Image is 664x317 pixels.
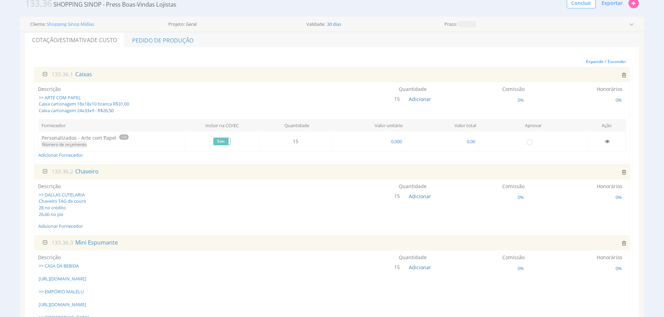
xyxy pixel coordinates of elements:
span: Número de orçamento [41,141,87,148]
span: 133.36.1 [52,71,73,78]
a: Adicionar Fornecedor [38,152,83,158]
label: Honorários [597,86,623,93]
th: Aprovar [479,119,588,132]
span: Geral [186,22,197,26]
th: Incluir na CO/EC [185,119,259,132]
label: Prazo: [444,22,457,26]
td: Personalizados - Arte com Papel [39,132,185,152]
label: Quantidade [399,254,427,261]
label: Descrição [38,183,61,190]
span: 15 [393,263,403,272]
span: de Custo [90,36,117,44]
a: Pedido de Produção [125,33,201,47]
label: Projeto: [168,22,185,26]
span: 0% [615,194,623,200]
label: Comissão [502,254,525,261]
button: Adicionar [409,264,431,271]
th: Ação [588,119,626,132]
i: Excluir [622,169,626,175]
i: Excluir [622,240,626,246]
span: Chaveiro [75,168,99,175]
th: Quantidade [259,119,332,132]
span: 30 dias [326,22,342,26]
label: Cliente: [30,22,46,26]
span: Caixas [75,70,93,78]
span: 15 [393,192,403,201]
span: 0,000 [390,138,403,145]
span: 0% [517,97,525,103]
label: Descrição [38,254,61,261]
span: 0,00 [466,138,476,145]
a: Shopping Sinop Mídias [47,22,94,26]
span: 0% [517,194,525,200]
td: 15 [259,134,332,149]
span: Mini Espumante [75,239,119,246]
button: Expandir / Esconder [582,56,630,67]
label: Validade: [306,22,325,26]
a: Cotação/Estimativade Custo [25,33,124,47]
label: Sim [214,138,230,145]
label: Descrição [38,86,61,93]
span: 133.36.2 [52,168,73,175]
span: 0% [517,265,525,271]
button: Adicionar [409,193,431,200]
label: Comissão [502,183,525,190]
button: Adicionar [409,96,431,103]
label: Honorários [597,254,623,261]
th: Fornecedor [39,119,185,132]
span: Adicionar [409,96,431,102]
span: 5.00 [119,134,129,140]
span: 15 [393,94,403,103]
span: 0% [615,97,623,103]
span: 0% [615,265,623,271]
span: SHOPPING SINOP - Press Boas-Vindas Lojistas [53,0,176,8]
a: Adicionar Fornecedor [38,223,83,229]
th: Valor unitário [332,119,406,132]
span: >> ARTE COM PAPEL Caixa cartonagem 18x18x10 branca R$31,00 Caixa cartonagem 24x33x9 - R$26,50 [38,94,280,114]
label: Comissão [502,86,525,93]
th: Valor total [406,119,479,132]
label: Honorários [597,183,623,190]
span: >> DALLAS CUTELARIA Chaveiro TAG de couro 28 no crédito 26,60 no pix [38,192,280,217]
label: Quantidade [399,183,427,190]
label: Quantidade [399,86,427,93]
span: 133.36.3 [52,239,73,246]
i: Excluir [622,72,626,78]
